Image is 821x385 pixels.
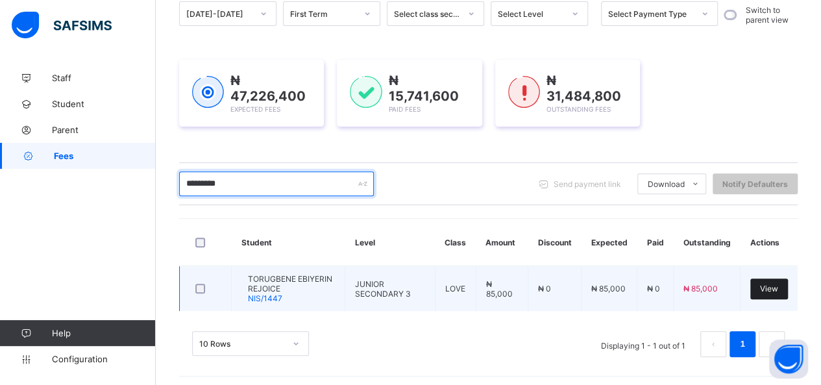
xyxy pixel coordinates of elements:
span: Parent [52,125,156,135]
span: ₦ 85,000 [486,279,513,299]
th: Actions [740,219,798,266]
span: ₦ 0 [538,284,551,293]
span: ₦ 15,741,600 [389,73,459,104]
div: Select Payment Type [608,9,694,19]
span: Outstanding Fees [546,105,611,113]
span: ₦ 85,000 [683,284,718,293]
span: Staff [52,73,156,83]
span: View [760,284,778,293]
li: 上一页 [700,331,726,357]
img: paid-1.3eb1404cbcb1d3b736510a26bbfa3ccb.svg [350,76,382,108]
span: TORUGBENE EBIYERIN REJOICE [248,274,335,293]
th: Level [345,219,435,266]
li: 下一页 [759,331,785,357]
div: 10 Rows [199,339,285,349]
th: Discount [528,219,581,266]
span: Notify Defaulters [722,179,788,189]
span: ₦ 31,484,800 [546,73,621,104]
span: Expected Fees [230,105,280,113]
span: Send payment link [554,179,621,189]
th: Outstanding [673,219,740,266]
button: next page [759,331,785,357]
label: Switch to parent view [746,5,794,25]
th: Class [435,219,476,266]
th: Amount [476,219,528,266]
div: Select Level [498,9,564,19]
span: ₦ 0 [647,284,660,293]
th: Paid [637,219,673,266]
button: Open asap [769,340,808,379]
span: JUNIOR SECONDARY 3 [355,279,411,299]
li: Displaying 1 - 1 out of 1 [591,331,695,357]
th: Expected [581,219,637,266]
span: NIS/1447 [248,293,282,303]
span: Download [648,179,685,189]
img: outstanding-1.146d663e52f09953f639664a84e30106.svg [508,76,540,108]
div: Select class section [394,9,460,19]
span: Fees [54,151,156,161]
li: 1 [729,331,755,357]
div: [DATE]-[DATE] [186,9,252,19]
span: LOVE [445,284,465,293]
div: First Term [290,9,356,19]
button: prev page [700,331,726,357]
span: Student [52,99,156,109]
span: ₦ 85,000 [591,284,626,293]
a: 1 [736,336,748,353]
span: Paid Fees [389,105,421,113]
span: ₦ 47,226,400 [230,73,306,104]
img: expected-1.03dd87d44185fb6c27cc9b2570c10499.svg [192,76,224,108]
th: Student [232,219,345,266]
span: Configuration [52,354,155,364]
img: safsims [12,12,112,39]
span: Help [52,328,155,338]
